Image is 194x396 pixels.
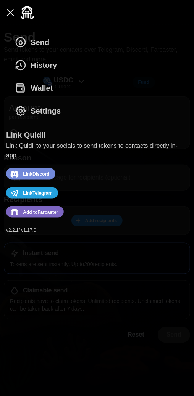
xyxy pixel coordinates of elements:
[23,207,58,217] span: Add to Farcaster
[31,54,57,76] span: History
[21,6,34,19] img: Quidli
[6,187,58,199] button: Link Telegram account
[6,54,70,77] button: History
[31,100,61,122] span: Settings
[6,99,73,122] button: Settings
[6,130,45,140] h1: Link Quidli
[6,227,188,234] p: v 2.2.1 / v 1.17.0
[31,31,49,53] span: Send
[23,188,52,198] span: Link Telegram
[6,77,65,99] button: Wallet
[6,141,188,160] p: Link Quidli to your socials to send tokens to contacts directly in-app.
[6,168,55,180] button: Link Discord account
[31,77,53,99] span: Wallet
[6,31,62,54] button: Send
[6,206,64,218] button: Add to #7c65c1
[23,169,49,179] span: Link Discord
